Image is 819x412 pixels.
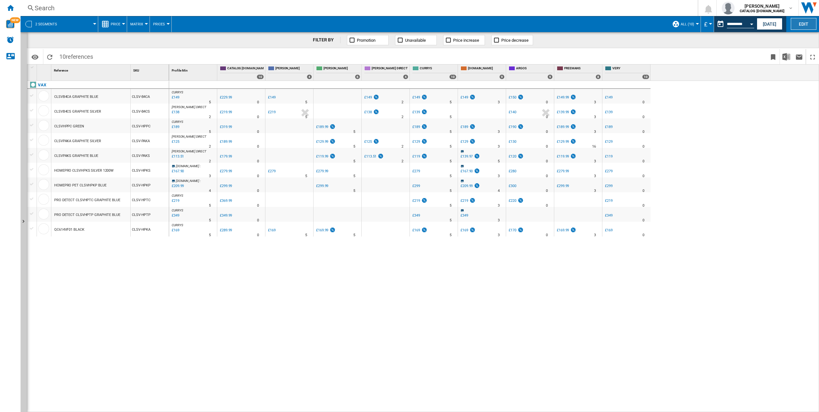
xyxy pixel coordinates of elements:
div: £149 [364,95,372,99]
div: £299.99 [219,183,232,189]
div: £169 [412,228,420,232]
div: £219 [412,199,420,203]
div: £149 [605,95,613,99]
div: £125 [364,140,372,144]
div: £279 [605,169,613,173]
div: £189.99 [316,125,328,129]
div: £299 [604,183,613,189]
img: alerts-logo.svg [6,36,14,44]
button: Options [29,51,41,63]
div: [PERSON_NAME] DIRECT 4 offers sold by HUGHES DIRECT [363,64,410,81]
div: Last updated : Monday, 22 September 2025 01:00 [171,94,179,101]
div: £299 [605,184,613,188]
div: £219.99 [219,109,232,116]
div: Delivery Time : 0 day [257,114,259,120]
img: profile.jpg [722,2,735,14]
img: promotionV3.png [421,153,427,159]
img: promotionV3.png [421,139,427,144]
div: £190 [509,125,516,129]
div: £279.99 [220,169,232,173]
img: promotionV3.png [570,139,576,144]
div: £119.99 [557,154,569,159]
div: Delivery Time : 0 day [546,99,548,106]
div: CLSVB4CA GRAPHITE BLUE [54,90,98,104]
div: £189 [604,124,613,130]
span: references [66,53,93,60]
div: £189 [460,124,476,130]
span: [PERSON_NAME] DIRECT [172,105,206,109]
button: Send this report by email [793,49,806,64]
div: £129.99 [556,139,576,145]
div: Delivery Time : 2 days [209,114,211,120]
div: £299.99 [220,184,232,188]
div: £169 [604,227,613,234]
img: promotionV3.png [377,153,384,159]
div: £229.99 [219,94,232,101]
div: £129 [461,140,468,144]
div: £129 [604,139,613,145]
div: Sort None [132,64,169,74]
div: £138 [363,109,379,116]
div: £129.99 [315,139,336,145]
div: FREEMANS 8 offers sold by FREEMANS [556,64,602,81]
div: 4 offers sold by HUGHES DIRECT [403,74,408,79]
div: 10 offers sold by VERY [642,74,649,79]
button: Matrix [130,16,146,32]
div: £149 [461,95,468,99]
div: £229.99 [220,95,232,99]
div: £220 [509,199,516,203]
button: Price decrease [491,35,533,45]
span: Price decrease [501,38,529,43]
div: £209.99 [461,184,473,188]
div: £125 [363,139,379,145]
div: £300 [508,183,516,189]
div: £169 [268,228,276,232]
span: Unavailable [405,38,426,43]
div: FILTER BY [313,37,340,43]
div: Delivery Time : 0 day [642,99,644,106]
button: ALL (10) [681,16,697,32]
div: £280 [508,168,516,175]
div: Delivery Time : 3 days [594,99,596,106]
img: promotionV3.png [373,94,379,100]
div: ALL (10) [672,16,697,32]
img: promotionV3.png [329,124,336,129]
span: [PERSON_NAME] [323,66,360,72]
div: This report is based on a date in the past. [714,16,755,32]
button: Maximize [806,49,819,64]
div: £189 [461,125,468,129]
span: [PERSON_NAME] DIRECT [372,66,408,72]
span: CURRYS [172,90,183,94]
div: £219 [460,198,476,204]
span: CATALOG [DOMAIN_NAME] [227,66,264,72]
div: £349.99 [220,213,232,218]
div: £140 [508,109,516,116]
div: £349 [461,213,468,218]
div: £219 [605,199,613,203]
button: Show [21,32,27,412]
div: £349 [411,212,420,219]
img: promotionV3.png [570,109,576,115]
div: £219 [411,198,427,204]
span: Promotion [357,38,375,43]
button: Reload [43,49,56,64]
div: CLSVB4CS GRAPHITE SILVER [54,104,101,119]
div: £300 [509,184,516,188]
div: £299.99 [316,184,328,188]
span: ARGOS [516,66,553,72]
div: £279.99 [557,169,569,173]
span: Price increase [453,38,479,43]
button: Open calendar [746,17,757,29]
div: £139.99 [557,110,569,114]
img: promotionV3.png [474,183,480,188]
div: Delivery Time : 5 days [305,114,307,120]
span: [PERSON_NAME] [275,66,312,72]
div: £280 [509,169,516,173]
div: Delivery Time : 2 days [401,99,403,106]
div: £150 [509,95,516,99]
div: £169 [461,228,468,232]
div: £139.97 [461,154,473,159]
button: Bookmark this report [767,49,780,64]
div: CATALOG [DOMAIN_NAME] 10 offers sold by CATALOG VAX.UK [219,64,265,81]
div: £279 [268,169,276,173]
